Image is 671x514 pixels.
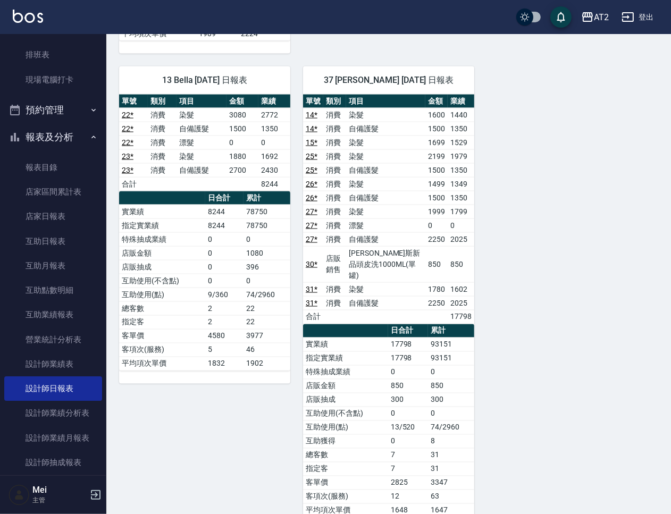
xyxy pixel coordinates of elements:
[119,329,205,343] td: 客單價
[4,96,102,124] button: 預約管理
[4,302,102,327] a: 互助業績報表
[227,163,258,177] td: 2700
[425,108,448,122] td: 1600
[346,122,425,136] td: 自備護髮
[448,232,474,246] td: 2025
[388,365,429,379] td: 0
[205,218,244,232] td: 8244
[448,149,474,163] td: 1979
[428,476,474,490] td: 3347
[205,315,244,329] td: 2
[303,462,388,476] td: 指定客
[13,10,43,23] img: Logo
[425,95,448,108] th: 金額
[425,191,448,205] td: 1500
[148,108,177,122] td: 消費
[428,379,474,393] td: 850
[205,205,244,218] td: 8244
[323,282,346,296] td: 消費
[119,301,205,315] td: 總客數
[303,476,388,490] td: 客單價
[4,376,102,401] a: 設計師日報表
[388,448,429,462] td: 7
[303,95,474,324] table: a dense table
[448,205,474,218] td: 1799
[448,122,474,136] td: 1350
[205,260,244,274] td: 0
[346,163,425,177] td: 自備護髮
[244,232,290,246] td: 0
[258,149,290,163] td: 1692
[258,95,290,108] th: 業績
[448,296,474,310] td: 2025
[428,324,474,338] th: 累計
[323,191,346,205] td: 消費
[346,218,425,232] td: 漂髮
[346,95,425,108] th: 項目
[388,407,429,420] td: 0
[323,232,346,246] td: 消費
[244,191,290,205] th: 累計
[448,218,474,232] td: 0
[346,282,425,296] td: 染髮
[594,11,609,24] div: AT2
[4,401,102,425] a: 設計師業績分析表
[205,329,244,343] td: 4580
[244,315,290,329] td: 22
[205,191,244,205] th: 日合計
[303,393,388,407] td: 店販抽成
[448,163,474,177] td: 1350
[323,122,346,136] td: 消費
[227,122,258,136] td: 1500
[119,288,205,301] td: 互助使用(點)
[4,155,102,180] a: 報表目錄
[346,205,425,218] td: 染髮
[177,108,227,122] td: 染髮
[244,357,290,370] td: 1902
[119,315,205,329] td: 指定客
[323,296,346,310] td: 消費
[227,149,258,163] td: 1880
[303,310,323,324] td: 合計
[346,177,425,191] td: 染髮
[4,180,102,204] a: 店家區間累計表
[303,407,388,420] td: 互助使用(不含點)
[205,232,244,246] td: 0
[244,205,290,218] td: 78750
[4,475,102,499] a: 商品消耗明細
[303,95,323,108] th: 單號
[388,351,429,365] td: 17798
[4,229,102,254] a: 互助日報表
[346,136,425,149] td: 染髮
[119,191,290,371] table: a dense table
[577,6,613,28] button: AT2
[428,420,474,434] td: 74/2960
[303,420,388,434] td: 互助使用(點)
[119,177,148,191] td: 合計
[119,232,205,246] td: 特殊抽成業績
[119,218,205,232] td: 指定實業績
[177,163,227,177] td: 自備護髮
[258,163,290,177] td: 2430
[148,136,177,149] td: 消費
[346,246,425,282] td: [PERSON_NAME]斯新品頭皮洗1000ML(單罐)
[428,393,474,407] td: 300
[323,95,346,108] th: 類別
[4,278,102,302] a: 互助點數明細
[4,43,102,67] a: 排班表
[177,95,227,108] th: 項目
[177,136,227,149] td: 漂髮
[32,495,87,505] p: 主管
[205,274,244,288] td: 0
[550,6,572,28] button: save
[425,163,448,177] td: 1500
[425,218,448,232] td: 0
[244,260,290,274] td: 396
[244,288,290,301] td: 74/2960
[323,218,346,232] td: 消費
[425,136,448,149] td: 1699
[428,448,474,462] td: 31
[227,95,258,108] th: 金額
[388,379,429,393] td: 850
[258,177,290,191] td: 8244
